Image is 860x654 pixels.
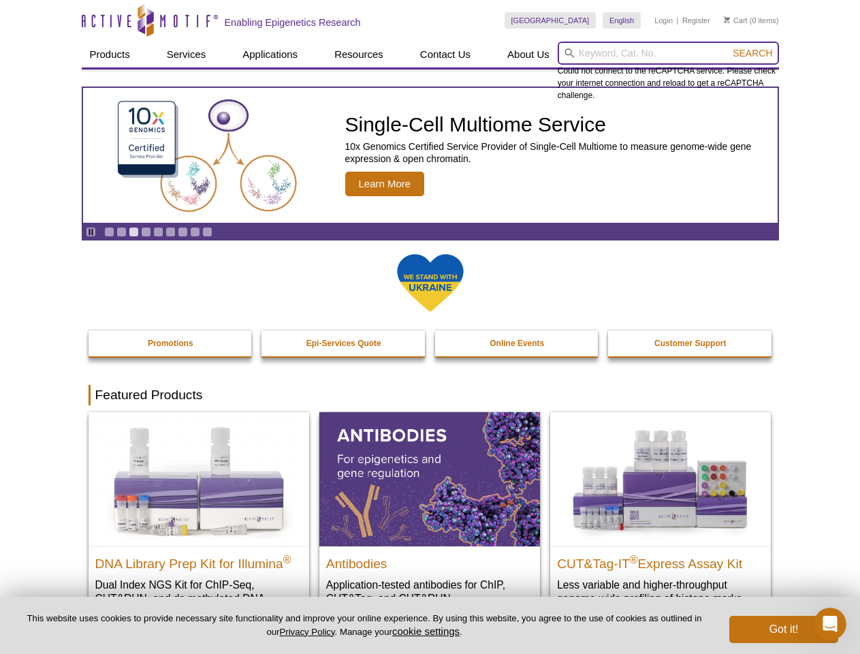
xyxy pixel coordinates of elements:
img: Single-Cell Multiome Service [105,93,309,218]
a: Go to slide 8 [190,227,200,237]
a: Go to slide 9 [202,227,212,237]
a: Register [682,16,710,25]
a: Contact Us [412,42,479,67]
p: This website uses cookies to provide necessary site functionality and improve your online experie... [22,612,707,638]
a: Cart [724,16,748,25]
button: cookie settings [392,625,460,637]
a: Online Events [435,330,600,356]
a: All Antibodies Antibodies Application-tested antibodies for ChIP, CUT&Tag, and CUT&RUN. [319,412,540,619]
a: CUT&Tag-IT® Express Assay Kit CUT&Tag-IT®Express Assay Kit Less variable and higher-throughput ge... [550,412,771,619]
a: About Us [499,42,558,67]
article: Single-Cell Multiome Service [83,88,778,223]
h2: Enabling Epigenetics Research [225,16,361,29]
a: DNA Library Prep Kit for Illumina DNA Library Prep Kit for Illumina® Dual Index NGS Kit for ChIP-... [89,412,309,632]
h2: Single-Cell Multiome Service [345,114,771,135]
img: CUT&Tag-IT® Express Assay Kit [550,412,771,546]
a: Toggle autoplay [86,227,96,237]
img: All Antibodies [319,412,540,546]
p: Dual Index NGS Kit for ChIP-Seq, CUT&RUN, and ds methylated DNA assays. [95,578,302,619]
a: Go to slide 5 [153,227,163,237]
button: Search [729,47,776,59]
a: Go to slide 4 [141,227,151,237]
strong: Promotions [148,339,193,348]
span: Learn More [345,172,425,196]
strong: Epi-Services Quote [306,339,381,348]
a: Applications [234,42,306,67]
div: Could not connect to the reCAPTCHA service. Please check your internet connection and reload to g... [558,42,779,102]
li: (0 items) [724,12,779,29]
h2: Featured Products [89,385,772,405]
img: We Stand With Ukraine [396,253,464,313]
a: Go to slide 2 [116,227,127,237]
sup: ® [630,553,638,565]
li: | [677,12,679,29]
h2: Antibodies [326,550,533,571]
h2: DNA Library Prep Kit for Illumina [95,550,302,571]
a: Go to slide 6 [165,227,176,237]
a: Privacy Policy [279,627,334,637]
strong: Customer Support [654,339,726,348]
a: Services [159,42,214,67]
p: Less variable and higher-throughput genome-wide profiling of histone marks​. [557,578,764,606]
button: Got it! [729,616,838,643]
img: DNA Library Prep Kit for Illumina [89,412,309,546]
img: Your Cart [724,16,730,23]
p: Application-tested antibodies for ChIP, CUT&Tag, and CUT&RUN. [326,578,533,606]
a: Go to slide 7 [178,227,188,237]
a: English [603,12,641,29]
a: Promotions [89,330,253,356]
a: Customer Support [608,330,773,356]
iframe: Intercom live chat [814,608,846,640]
sup: ® [283,553,291,565]
a: Resources [326,42,392,67]
a: Products [82,42,138,67]
input: Keyword, Cat. No. [558,42,779,65]
p: 10x Genomics Certified Service Provider of Single-Cell Multiome to measure genome-wide gene expre... [345,140,771,165]
a: Single-Cell Multiome Service Single-Cell Multiome Service 10x Genomics Certified Service Provider... [83,88,778,223]
strong: Online Events [490,339,544,348]
span: Search [733,48,772,59]
a: [GEOGRAPHIC_DATA] [505,12,596,29]
a: Go to slide 1 [104,227,114,237]
h2: CUT&Tag-IT Express Assay Kit [557,550,764,571]
a: Go to slide 3 [129,227,139,237]
a: Epi-Services Quote [261,330,426,356]
a: Login [654,16,673,25]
